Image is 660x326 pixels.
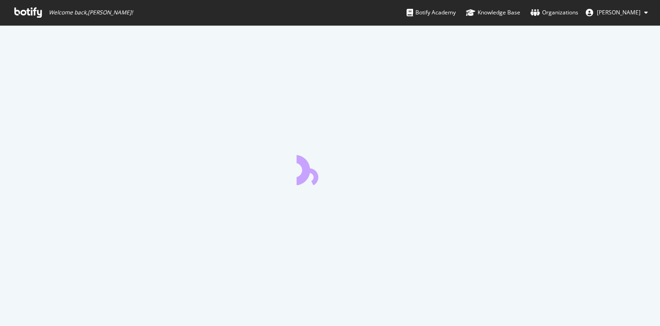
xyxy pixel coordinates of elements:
[597,8,641,16] span: Marta Monforte
[531,8,578,17] div: Organizations
[578,5,655,20] button: [PERSON_NAME]
[49,9,133,16] span: Welcome back, [PERSON_NAME] !
[407,8,456,17] div: Botify Academy
[297,152,363,185] div: animation
[466,8,520,17] div: Knowledge Base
